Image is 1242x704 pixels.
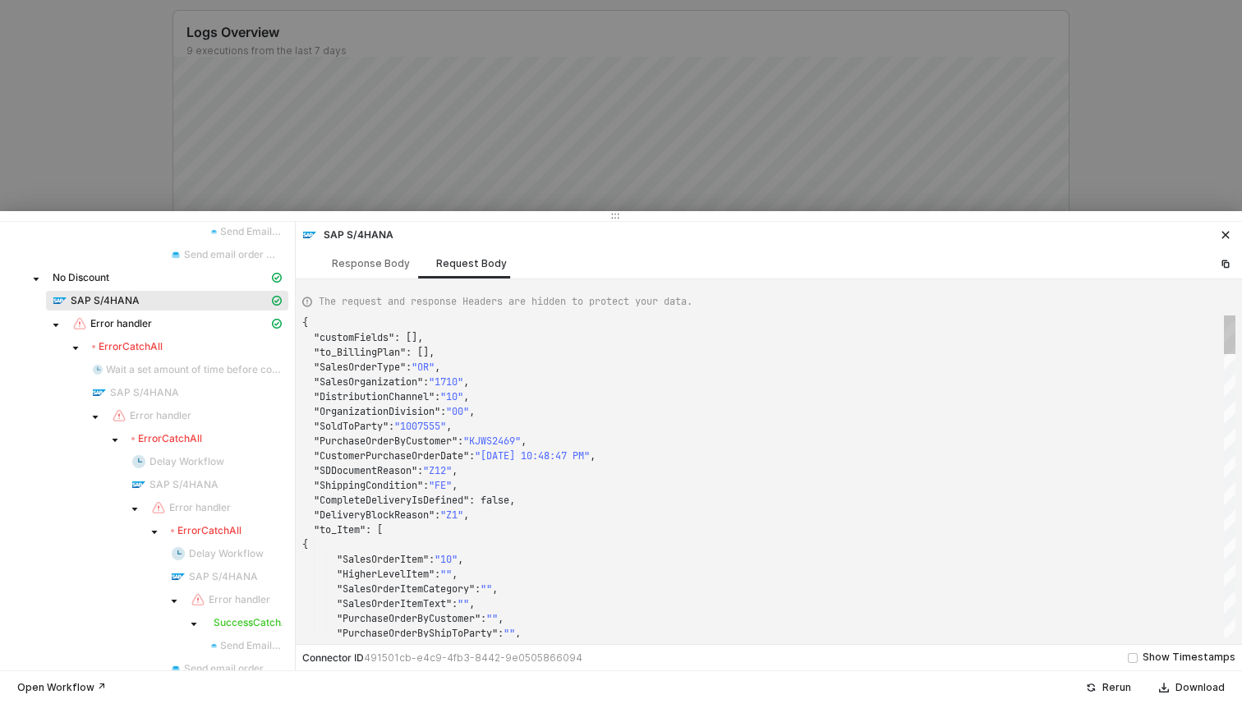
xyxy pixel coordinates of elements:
[1175,681,1225,694] div: Download
[191,593,205,606] img: integration-icon
[164,567,288,587] span: SAP S/4HANA
[429,479,452,492] span: "FE"
[170,597,178,605] span: caret-down
[314,346,406,359] span: "to_BillingPlan"
[319,294,692,309] span: The request and response Headers are hidden to protect your data.
[406,346,435,359] span: : [],
[481,582,492,596] span: ""
[435,508,440,522] span: :
[1086,683,1096,692] span: icon-success-page
[337,553,429,566] span: "SalesOrderItem"
[302,538,308,551] span: {
[189,547,264,560] span: Delay Workflow
[1075,678,1142,697] button: Rerun
[463,508,469,522] span: ,
[204,222,288,242] span: Send Email w/ Correct Address
[172,662,180,675] img: integration-icon
[440,568,452,581] span: ""
[110,386,179,399] span: SAP S/4HANA
[172,547,185,560] img: integration-icon
[469,494,515,507] span: : false,
[364,651,582,664] span: 491501cb-e4c9-4fb3-8442-9e0505866094
[486,612,498,625] span: ""
[440,405,446,418] span: :
[189,570,258,583] span: SAP S/4HANA
[314,464,417,477] span: "SDDocumentReason"
[423,375,429,389] span: :
[337,612,481,625] span: "PurchaseOrderByCustomer"
[337,627,498,640] span: "PurchaseOrderByShipToParty"
[172,570,185,583] img: integration-icon
[46,268,288,288] span: No Discount
[302,228,393,242] div: SAP S/4HANA
[164,659,288,679] span: Send email order was not created
[66,314,288,334] span: Error handler
[211,639,217,652] img: integration-icon
[314,494,469,507] span: "CompleteDeliveryIsDefined"
[446,420,452,433] span: ,
[475,582,481,596] span: :
[332,257,410,270] div: Response Body
[91,413,99,421] span: caret-down
[475,449,590,462] span: "[DATE] 10:48:47 PM"
[302,316,308,329] span: {
[314,523,366,536] span: "to_Item"
[272,319,282,329] span: icon-cards
[458,553,463,566] span: ,
[314,375,423,389] span: "SalesOrganization"
[184,662,282,675] span: Send email order was not created
[53,271,109,284] span: No Discount
[1221,230,1230,240] span: icon-close
[406,361,412,374] span: :
[440,508,463,522] span: "Z1"
[132,455,145,468] img: integration-icon
[469,449,475,462] span: :
[423,464,452,477] span: "Z12"
[32,275,40,283] span: caret-down
[429,553,435,566] span: :
[389,420,394,433] span: :
[394,331,423,344] span: : [],
[172,248,180,261] img: integration-icon
[1221,259,1230,269] span: icon-copy-paste
[171,524,241,537] div: Error CatchAll
[53,294,67,307] img: integration-icon
[498,627,504,640] span: :
[125,452,288,472] span: Delay Workflow
[1148,678,1235,697] button: Download
[590,449,596,462] span: ,
[394,420,446,433] span: "1007555"
[314,479,423,492] span: "ShippingCondition"
[130,409,191,422] span: Error handler
[412,361,435,374] span: "OR"
[204,636,288,656] span: Send Email w/ Correct Address
[423,479,429,492] span: :
[337,568,435,581] span: "HigherLevelItem"
[106,363,282,376] span: Wait a set amount of time before continuing workflow
[220,639,282,652] span: Send Email w/ Correct Address
[90,317,152,330] span: Error handler
[149,455,224,468] span: Delay Workflow
[436,257,507,270] div: Request Body
[85,383,288,403] span: SAP S/4HANA
[452,597,458,610] span: :
[429,375,463,389] span: "1710"
[1102,681,1131,694] div: Rerun
[46,291,288,311] span: SAP S/4HANA
[149,478,218,491] span: SAP S/4HANA
[152,501,165,514] img: integration-icon
[366,523,383,536] span: : [
[452,479,458,492] span: ,
[17,681,106,694] div: Open Workflow ↗
[314,420,389,433] span: "SoldToParty"
[314,331,394,344] span: "customFields"
[92,340,163,353] div: Error CatchAll
[93,363,103,376] img: integration-icon
[435,568,440,581] span: :
[113,409,126,422] img: integration-icon
[105,406,288,426] span: Error handler
[190,620,198,628] span: caret-down
[337,597,452,610] span: "SalesOrderItemText"
[610,211,620,221] span: icon-drag-indicator
[131,432,202,445] div: Error CatchAll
